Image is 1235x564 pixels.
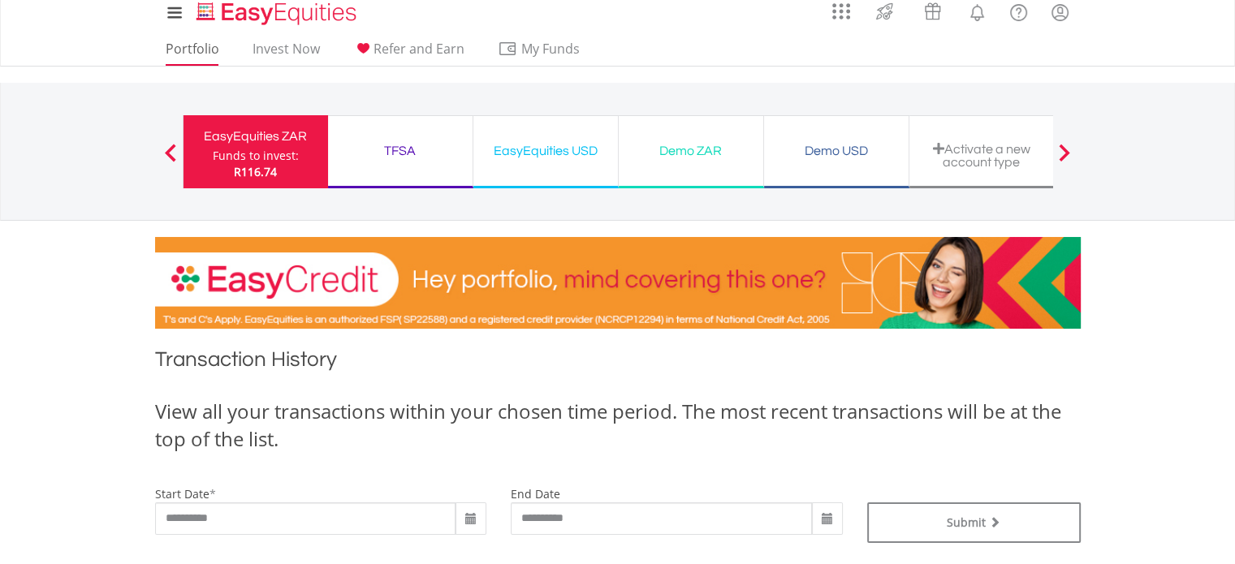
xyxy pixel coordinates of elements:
label: start date [155,486,209,502]
button: Submit [867,502,1081,543]
img: grid-menu-icon.svg [832,2,850,20]
span: R116.74 [234,164,277,179]
div: Demo USD [774,140,899,162]
div: Activate a new account type [919,142,1044,169]
div: EasyEquities USD [483,140,608,162]
span: My Funds [498,38,604,59]
label: end date [511,486,560,502]
span: Refer and Earn [374,40,464,58]
h1: Transaction History [155,345,1081,381]
img: EasyCredit Promotion Banner [155,237,1081,329]
a: Portfolio [159,41,226,66]
div: View all your transactions within your chosen time period. The most recent transactions will be a... [155,398,1081,454]
div: Demo ZAR [628,140,754,162]
div: TFSA [338,140,463,162]
div: Funds to invest: [213,148,299,164]
a: Invest Now [246,41,326,66]
a: Refer and Earn [347,41,471,66]
div: EasyEquities ZAR [193,125,318,148]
